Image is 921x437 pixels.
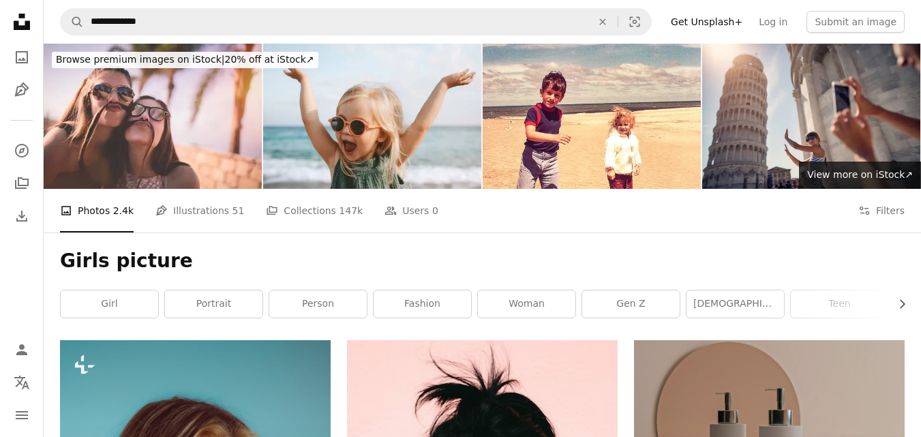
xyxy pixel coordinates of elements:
span: 0 [432,203,438,218]
span: View more on iStock ↗ [807,169,913,180]
a: teen [791,290,888,318]
button: Language [8,369,35,396]
a: gen z [582,290,680,318]
button: Filters [858,189,905,232]
button: Visual search [618,9,651,35]
a: Photos [8,44,35,71]
form: Find visuals sitewide [60,8,652,35]
a: Collections 147k [266,189,363,232]
button: scroll list to the right [890,290,905,318]
img: Teenage girls being silly making funny faces with hair mustaches [44,44,262,189]
a: woman [478,290,575,318]
a: Get Unsplash+ [663,11,751,33]
span: 20% off at iStock ↗ [56,54,314,65]
span: 147k [339,203,363,218]
a: fashion [374,290,471,318]
a: Log in / Sign up [8,336,35,363]
a: Illustrations 51 [155,189,244,232]
a: Users 0 [384,189,438,232]
button: Search Unsplash [61,9,84,35]
img: Funny kid girl playing outdoor surprised emotional child in sunglasses 3 years old baby raised ha... [263,44,481,189]
a: portrait [165,290,262,318]
h1: Girls picture [60,249,905,273]
a: girl [61,290,158,318]
a: person [269,290,367,318]
a: Log in [751,11,796,33]
img: holding up photos of the Leaning Tower of Pisa [702,44,920,189]
a: Illustrations [8,76,35,104]
a: Collections [8,170,35,197]
a: Browse premium images on iStock|20% off at iStock↗ [44,44,327,76]
button: Clear [588,9,618,35]
span: Browse premium images on iStock | [56,54,224,65]
span: 51 [232,203,245,218]
a: Download History [8,202,35,230]
a: [DEMOGRAPHIC_DATA] [686,290,784,318]
button: Submit an image [806,11,905,33]
button: Menu [8,402,35,429]
a: Explore [8,137,35,164]
a: View more on iStock↗ [799,162,921,189]
img: Cold day at the beach [483,44,701,189]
